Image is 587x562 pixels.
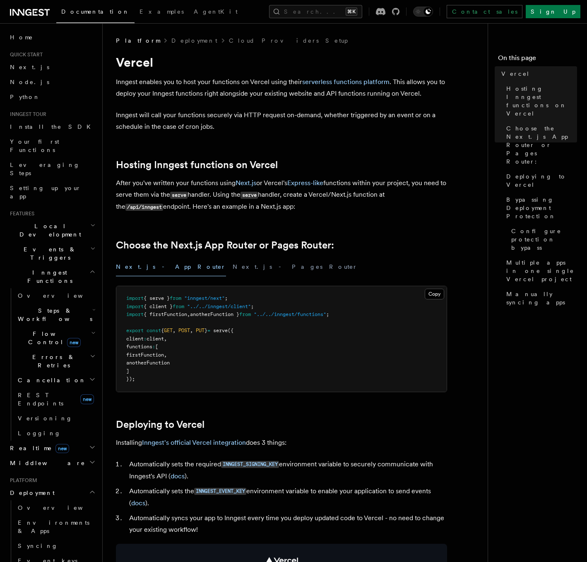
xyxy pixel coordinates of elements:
[194,8,238,15] span: AgentKit
[14,288,97,303] a: Overview
[116,159,278,171] a: Hosting Inngest functions on Vercel
[155,344,158,350] span: [
[14,515,97,538] a: Environments & Apps
[171,472,185,480] a: docs
[116,76,447,99] p: Inngest enables you to host your functions on Vercel using their . This allows you to deploy your...
[164,328,173,333] span: GET
[14,330,91,346] span: Flow Control
[7,75,97,89] a: Node.js
[171,36,217,45] a: Deployment
[116,109,447,133] p: Inngest will call your functions securely via HTTP request on-demand, whether triggered by an eve...
[135,2,189,22] a: Examples
[7,51,43,58] span: Quick start
[10,138,59,153] span: Your first Functions
[302,78,390,86] a: serverless functions platform
[10,123,96,130] span: Install the SDK
[7,459,85,467] span: Middleware
[14,373,97,388] button: Cancellation
[190,311,239,317] span: anotherFunction }
[228,328,233,333] span: ({
[18,415,72,422] span: Versioning
[506,290,577,306] span: Manually syncing apps
[116,36,160,45] span: Platform
[14,500,97,515] a: Overview
[425,289,444,299] button: Copy
[10,94,40,100] span: Python
[7,210,34,217] span: Features
[18,504,103,511] span: Overview
[194,487,246,495] a: INNGEST_EVENT_KEY
[503,192,577,224] a: Bypassing Deployment Protection
[18,392,63,407] span: REST Endpoints
[140,8,184,15] span: Examples
[14,303,97,326] button: Steps & Workflows
[116,177,447,213] p: After you've written your functions using or Vercel's functions within your project, you need to ...
[14,350,97,373] button: Errors & Retries
[326,311,329,317] span: ;
[7,489,55,497] span: Deployment
[511,227,577,252] span: Configure protection bypass
[126,311,144,317] span: import
[170,192,188,199] code: serve
[7,60,97,75] a: Next.js
[225,295,228,301] span: ;
[7,222,90,239] span: Local Development
[413,7,433,17] button: Toggle dark mode
[161,328,164,333] span: {
[501,70,530,78] span: Vercel
[236,179,256,187] a: Next.js
[126,368,129,374] span: ]
[213,328,228,333] span: serve
[251,304,254,309] span: ;
[14,326,97,350] button: Flow Controlnew
[10,33,33,41] span: Home
[221,461,279,468] code: INNGEST_SIGNING_KEY
[196,328,204,333] span: PUT
[189,2,243,22] a: AgentKit
[126,360,170,366] span: anotherFunction
[287,179,323,187] a: Express-like
[503,81,577,121] a: Hosting Inngest functions on Vercel
[131,499,145,507] a: docs
[7,444,69,452] span: Realtime
[10,79,49,85] span: Node.js
[10,64,49,70] span: Next.js
[7,268,89,285] span: Inngest Functions
[7,119,97,134] a: Install the SDK
[14,388,97,411] a: REST Endpointsnew
[116,258,226,276] button: Next.js - App Router
[207,328,210,333] span: =
[503,287,577,310] a: Manually syncing apps
[229,36,348,45] a: Cloud Providers Setup
[498,66,577,81] a: Vercel
[14,426,97,441] a: Logging
[147,336,164,342] span: client
[7,456,97,470] button: Middleware
[447,5,522,18] a: Contact sales
[144,295,170,301] span: { serve }
[498,53,577,66] h4: On this page
[14,306,92,323] span: Steps & Workflows
[346,7,357,16] kbd: ⌘K
[506,172,577,189] span: Deploying to Vercel
[164,336,167,342] span: ,
[127,512,447,535] li: Automatically syncs your app to Inngest every time you deploy updated code to Vercel - no need to...
[116,437,447,449] p: Installing does 3 things:
[506,124,577,166] span: Choose the Next.js App Router or Pages Router:
[221,460,279,468] a: INNGEST_SIGNING_KEY
[116,239,334,251] a: Choose the Next.js App Router or Pages Router:
[170,295,181,301] span: from
[239,311,251,317] span: from
[18,543,58,549] span: Syncing
[152,344,155,350] span: :
[127,458,447,482] li: Automatically sets the required environment variable to securely communicate with Inngest's API ( ).
[173,304,184,309] span: from
[126,336,144,342] span: client
[126,304,144,309] span: import
[503,169,577,192] a: Deploying to Vercel
[187,311,190,317] span: ,
[178,328,190,333] span: POST
[508,224,577,255] a: Configure protection bypass
[241,192,258,199] code: serve
[14,353,90,369] span: Errors & Retries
